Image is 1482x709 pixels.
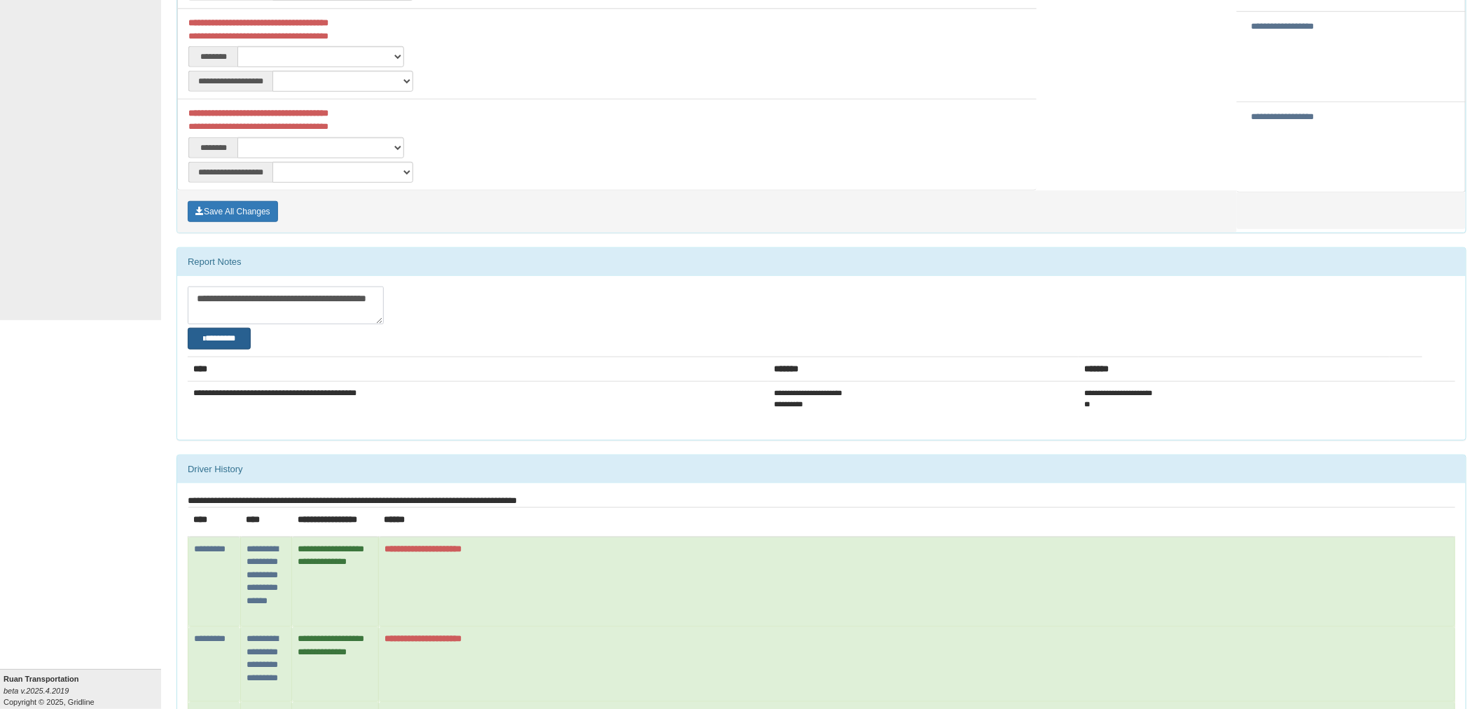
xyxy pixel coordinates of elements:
[188,201,278,222] button: Save
[177,248,1466,276] div: Report Notes
[177,455,1466,483] div: Driver History
[188,328,251,349] button: Change Filter Options
[4,673,161,708] div: Copyright © 2025, Gridline
[4,675,79,683] b: Ruan Transportation
[4,687,69,695] i: beta v.2025.4.2019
